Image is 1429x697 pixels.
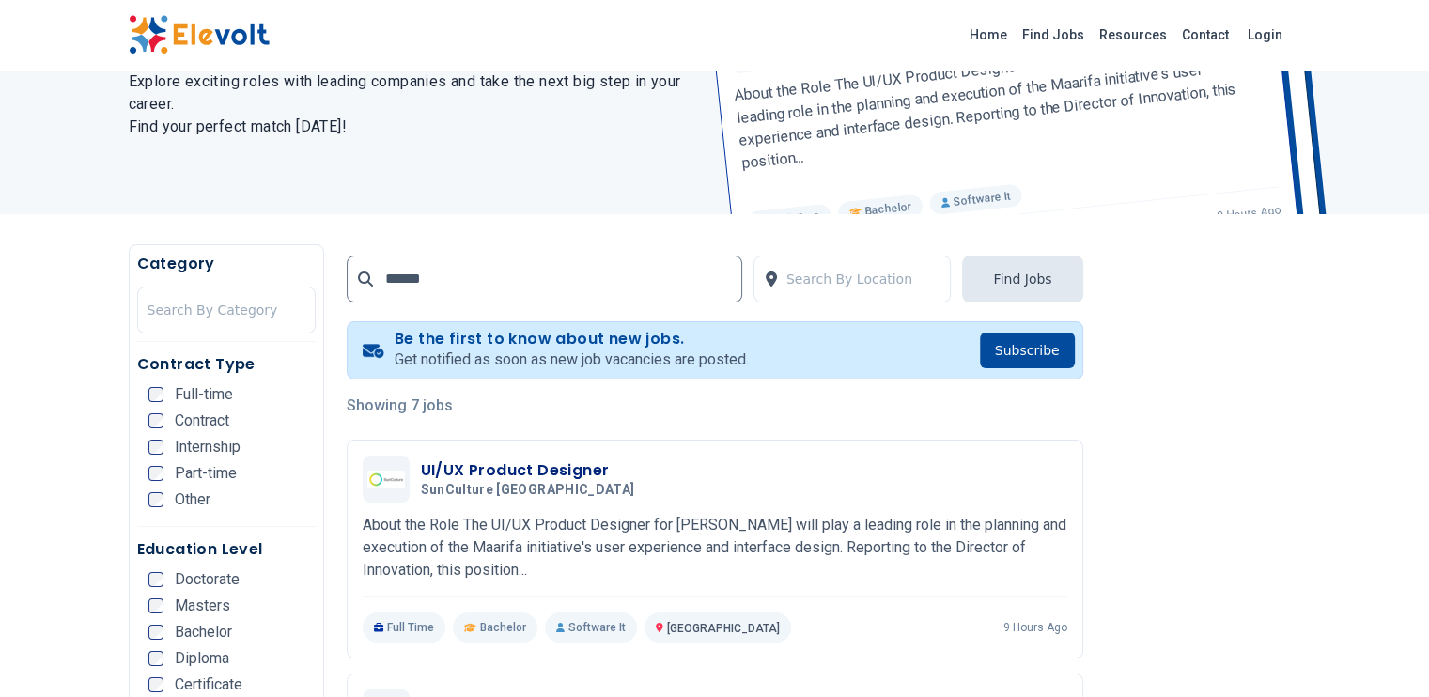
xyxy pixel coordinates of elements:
h4: Be the first to know about new jobs. [395,330,749,348]
a: Resources [1092,20,1174,50]
span: [GEOGRAPHIC_DATA] [667,622,780,635]
span: Bachelor [175,625,232,640]
span: Contract [175,413,229,428]
input: Full-time [148,387,163,402]
img: Elevolt [129,15,270,54]
img: SunCulture Kenya [367,471,405,488]
span: Other [175,492,210,507]
span: Bachelor [480,620,526,635]
input: Diploma [148,651,163,666]
h5: Education Level [137,538,316,561]
span: Masters [175,598,230,613]
button: Find Jobs [962,256,1082,302]
p: Showing 7 jobs [347,395,1083,417]
span: Doctorate [175,572,240,587]
h3: UI/UX Product Designer [421,459,643,482]
a: Login [1236,16,1294,54]
input: Bachelor [148,625,163,640]
a: Home [962,20,1015,50]
span: Part-time [175,466,237,481]
span: Full-time [175,387,233,402]
input: Masters [148,598,163,613]
p: Get notified as soon as new job vacancies are posted. [395,348,749,371]
a: Contact [1174,20,1236,50]
a: Find Jobs [1015,20,1092,50]
input: Certificate [148,677,163,692]
button: Subscribe [980,333,1075,368]
h5: Contract Type [137,353,316,376]
span: Certificate [175,677,242,692]
p: Full Time [363,612,446,643]
input: Doctorate [148,572,163,587]
a: SunCulture KenyaUI/UX Product DesignerSunCulture [GEOGRAPHIC_DATA]About the Role The UI/UX Produc... [363,456,1067,643]
input: Other [148,492,163,507]
input: Contract [148,413,163,428]
h5: Category [137,253,316,275]
h2: Explore exciting roles with leading companies and take the next big step in your career. Find you... [129,70,692,138]
span: Internship [175,440,241,455]
span: Diploma [175,651,229,666]
iframe: Chat Widget [1335,607,1429,697]
input: Part-time [148,466,163,481]
p: About the Role The UI/UX Product Designer for [PERSON_NAME] will play a leading role in the plann... [363,514,1067,581]
input: Internship [148,440,163,455]
p: Software It [545,612,637,643]
p: 9 hours ago [1003,620,1067,635]
span: SunCulture [GEOGRAPHIC_DATA] [421,482,635,499]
